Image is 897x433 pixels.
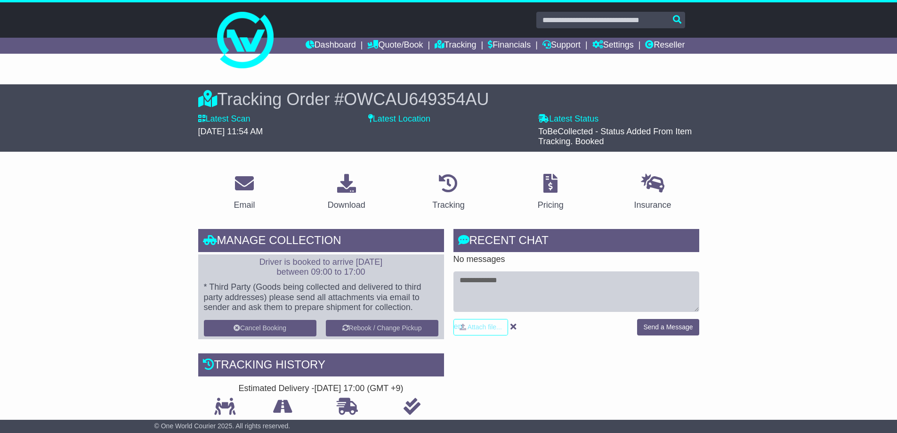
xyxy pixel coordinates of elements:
label: Latest Location [368,114,430,124]
div: Tracking Order # [198,89,699,109]
a: Download [322,171,372,215]
label: Latest Status [538,114,598,124]
div: Download [328,199,365,212]
a: Email [227,171,261,215]
a: Support [542,38,581,54]
button: Send a Message [637,319,699,335]
div: RECENT CHAT [453,229,699,254]
a: Reseller [645,38,685,54]
a: Dashboard [306,38,356,54]
div: Pricing [538,199,564,212]
a: Quote/Book [367,38,423,54]
a: Insurance [628,171,678,215]
a: Pricing [532,171,570,215]
span: OWCAU649354AU [344,90,489,109]
a: Settings [592,38,634,54]
div: Manage collection [198,229,444,254]
button: Cancel Booking [204,320,316,336]
p: Driver is booked to arrive [DATE] between 09:00 to 17:00 [204,257,438,278]
div: Estimated Delivery - [198,384,444,394]
div: Email [234,199,255,212]
span: © One World Courier 2025. All rights reserved. [154,422,291,430]
div: Tracking history [198,353,444,379]
label: Latest Scan [198,114,251,124]
a: Tracking [426,171,470,215]
div: Tracking [432,199,464,212]
a: Tracking [435,38,476,54]
a: Financials [488,38,531,54]
span: [DATE] 11:54 AM [198,127,263,136]
button: Rebook / Change Pickup [326,320,438,336]
div: Insurance [634,199,671,212]
p: * Third Party (Goods being collected and delivered to third party addresses) please send all atta... [204,282,438,313]
span: ToBeCollected - Status Added From Item Tracking. Booked [538,127,692,147]
div: [DATE] 17:00 (GMT +9) [315,384,404,394]
p: No messages [453,254,699,265]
